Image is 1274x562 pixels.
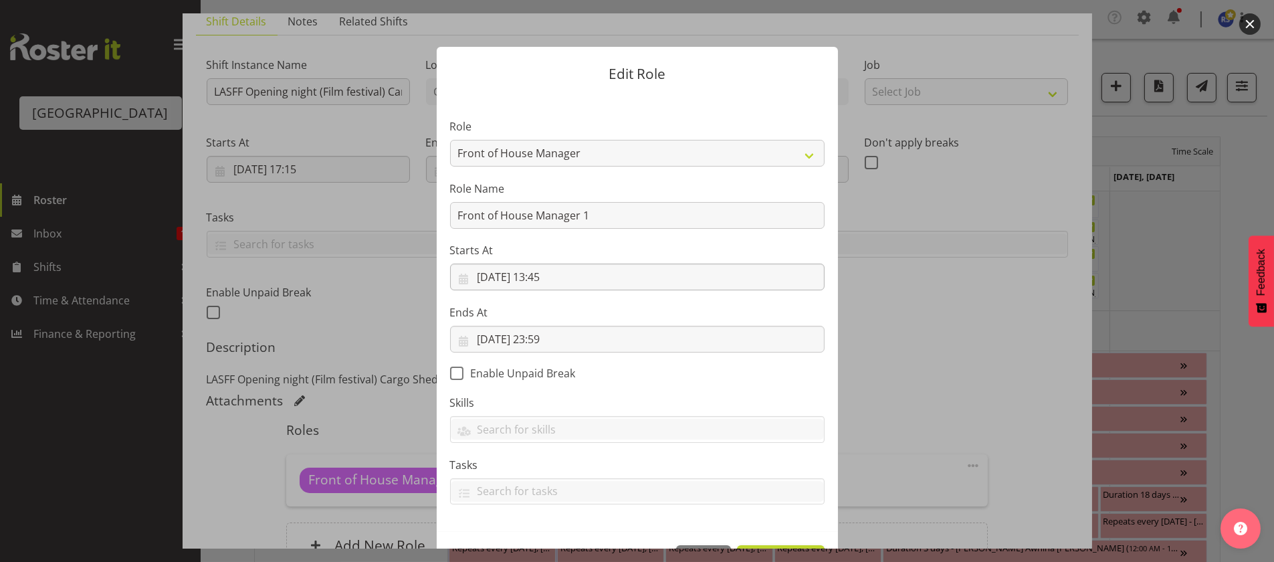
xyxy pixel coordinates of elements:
label: Role Name [450,181,825,197]
label: Ends At [450,304,825,320]
input: Click to select... [450,264,825,290]
span: Enable Unpaid Break [463,367,576,380]
button: Feedback - Show survey [1249,236,1274,326]
label: Starts At [450,242,825,258]
p: Edit Role [450,67,825,81]
label: Tasks [450,457,825,473]
input: Click to select... [450,326,825,353]
label: Role [450,118,825,134]
input: Search for tasks [451,481,824,502]
input: E.g. Waiter 1 [450,202,825,229]
label: Skills [450,395,825,411]
span: Feedback [1255,249,1267,296]
img: help-xxl-2.png [1234,522,1247,535]
input: Search for skills [451,419,824,440]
